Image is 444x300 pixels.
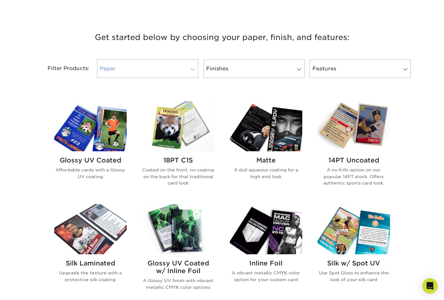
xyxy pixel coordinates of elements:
a: Matte Trading Cards Matte A dull aqueous coating for a high end look [230,101,302,196]
h2: Matte [230,156,302,164]
img: Silk Laminated Trading Cards [54,204,127,254]
p: A vibrant metallic CMYK color option for your custom card [230,270,302,283]
div: Filter Products: [31,59,94,78]
p: A Glossy UV finish with vibrant metallic CMYK color options [142,277,214,290]
a: 18PT C1S Trading Cards 18PT C1S Coated on the front, no coating on the back for that traditional ... [142,101,214,196]
h2: 18PT C1S [142,156,214,164]
img: Glossy UV Coated Trading Cards [54,101,127,151]
h2: Silk Laminated [54,259,127,267]
img: 14PT Uncoated Trading Cards [318,101,390,151]
h2: Glossy UV Coated [54,156,127,164]
img: 18PT C1S Trading Cards [142,101,214,151]
h2: Inline Foil [230,259,302,267]
h3: Get started below by choosing your paper, finish, and features: [35,23,409,52]
a: Features [310,59,411,78]
h2: Silk w/ Spot UV [318,259,390,267]
img: Matte Trading Cards [230,101,302,151]
img: Glossy UV Coated w/ Inline Foil Trading Cards [142,204,214,254]
h2: 14PT Uncoated [318,156,390,164]
p: Use Spot Gloss to enhance the look of your silk card [318,270,390,283]
div: Open Intercom Messenger [422,278,438,294]
p: A dull aqueous coating for a high end look [230,167,302,180]
p: Coated on the front, no coating on the back for that traditional card look [142,167,214,186]
h2: Glossy UV Coated w/ Inline Foil [142,259,214,275]
a: Finishes [203,59,305,78]
a: Paper [97,59,198,78]
a: Glossy UV Coated Trading Cards Glossy UV Coated Affordable cards with a Glossy UV coating [54,101,127,196]
p: Upgrade the texture with a protective silk coating [54,270,127,283]
img: Silk w/ Spot UV Trading Cards [318,204,390,254]
p: A no frills option on our popular 14PT stock. Offers authentic sports card look. [318,167,390,186]
p: Affordable cards with a Glossy UV coating [54,167,127,180]
img: Inline Foil Trading Cards [230,204,302,254]
a: 14PT Uncoated Trading Cards 14PT Uncoated A no frills option on our popular 14PT stock. Offers au... [318,101,390,196]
